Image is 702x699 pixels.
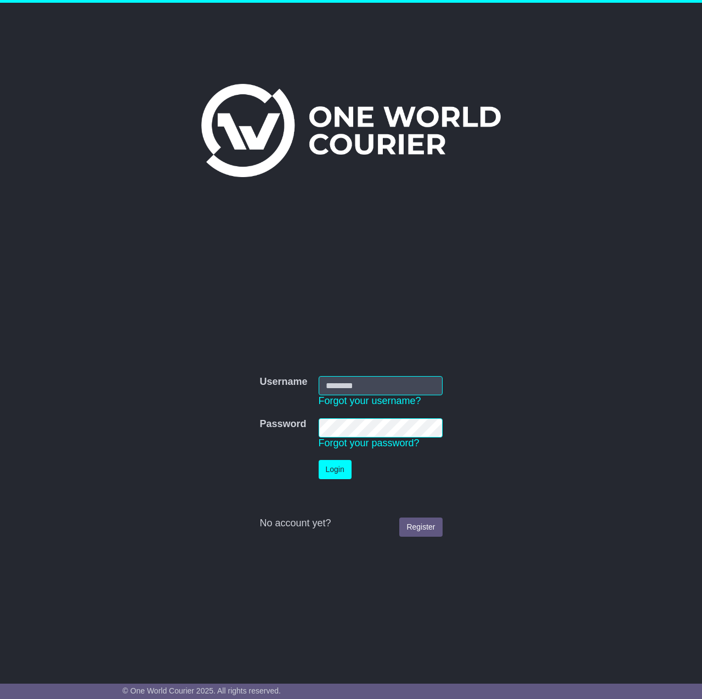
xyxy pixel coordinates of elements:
[259,418,306,430] label: Password
[319,395,421,406] a: Forgot your username?
[319,460,352,479] button: Login
[399,518,442,537] a: Register
[259,518,442,530] div: No account yet?
[201,84,501,177] img: One World
[319,437,420,448] a: Forgot your password?
[259,376,307,388] label: Username
[122,686,281,695] span: © One World Courier 2025. All rights reserved.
